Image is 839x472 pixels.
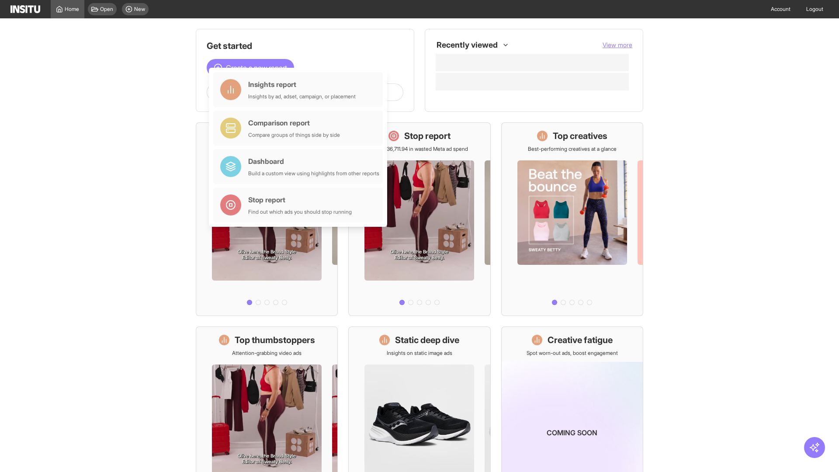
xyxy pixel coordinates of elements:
[248,194,352,205] div: Stop report
[501,122,643,316] a: Top creativesBest-performing creatives at a glance
[371,146,468,153] p: Save £36,711.94 in wasted Meta ad spend
[248,93,356,100] div: Insights by ad, adset, campaign, or placement
[248,170,379,177] div: Build a custom view using highlights from other reports
[10,5,40,13] img: Logo
[248,156,379,167] div: Dashboard
[65,6,79,13] span: Home
[603,41,632,49] button: View more
[226,62,287,73] span: Create a new report
[232,350,302,357] p: Attention-grabbing video ads
[100,6,113,13] span: Open
[248,208,352,215] div: Find out which ads you should stop running
[395,334,459,346] h1: Static deep dive
[248,118,340,128] div: Comparison report
[248,79,356,90] div: Insights report
[207,59,294,76] button: Create a new report
[235,334,315,346] h1: Top thumbstoppers
[404,130,451,142] h1: Stop report
[528,146,617,153] p: Best-performing creatives at a glance
[196,122,338,316] a: What's live nowSee all active ads instantly
[207,40,403,52] h1: Get started
[553,130,607,142] h1: Top creatives
[348,122,490,316] a: Stop reportSave £36,711.94 in wasted Meta ad spend
[248,132,340,139] div: Compare groups of things side by side
[134,6,145,13] span: New
[387,350,452,357] p: Insights on static image ads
